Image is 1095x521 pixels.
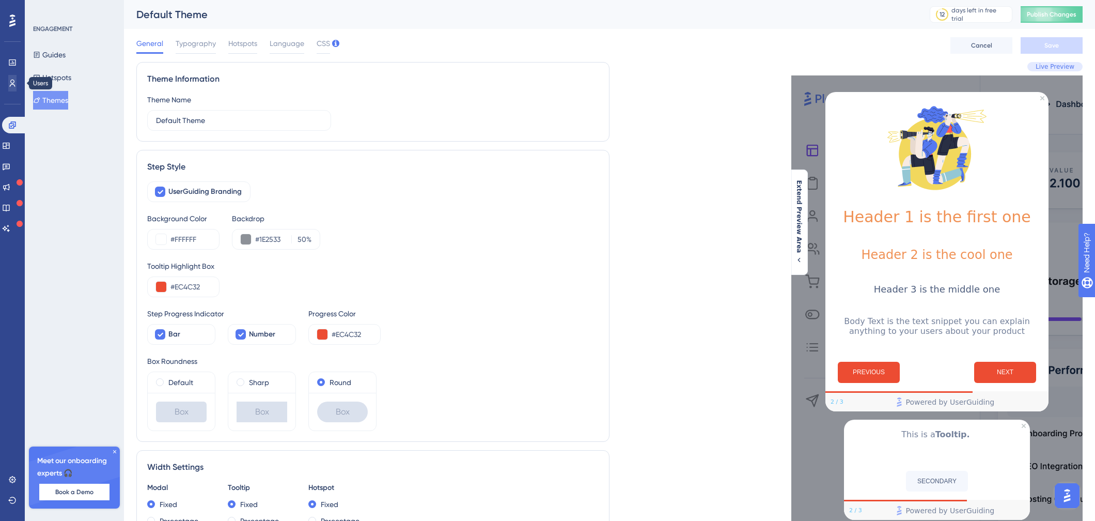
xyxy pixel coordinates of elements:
[168,376,193,389] label: Default
[308,308,381,320] div: Progress Color
[885,96,989,200] img: Modal Media
[321,498,338,511] label: Fixed
[935,430,970,439] b: Tooltip.
[317,402,368,422] div: Box
[844,501,1030,520] div: Footer
[249,376,269,389] label: Sharp
[330,376,351,389] label: Round
[176,37,216,50] span: Typography
[270,37,304,50] span: Language
[831,398,843,406] div: Step 2 of 3
[147,161,599,173] div: Step Style
[160,498,177,511] label: Fixed
[1036,63,1074,71] span: Live Preview
[971,41,992,50] span: Cancel
[240,498,258,511] label: Fixed
[156,115,322,126] input: Theme Name
[147,94,191,106] div: Theme Name
[168,186,242,198] span: UserGuiding Branding
[852,428,1022,441] p: This is a
[1052,480,1083,511] iframe: UserGuiding AI Assistant Launcher
[147,308,296,320] div: Step Progress Indicator
[834,284,1040,295] h3: Header 3 is the middle one
[228,482,296,494] div: Tooltip
[39,484,109,500] button: Book a Demo
[825,393,1049,411] div: Footer
[906,504,995,517] span: Powered by UserGuiding
[147,461,599,473] div: Width Settings
[232,212,320,225] div: Backdrop
[974,362,1036,383] button: Next
[55,488,93,496] span: Book a Demo
[295,233,306,246] input: %
[136,7,904,22] div: Default Theme
[834,208,1040,226] h1: Header 1 is the first one
[249,328,275,341] span: Number
[1044,41,1059,50] span: Save
[37,455,112,480] span: Meet our onboarding experts 🎧
[308,482,377,494] div: Hotspot
[951,6,1009,23] div: days left in free trial
[33,25,72,33] div: ENGAGEMENT
[1040,96,1044,100] div: Close Preview
[1022,424,1026,428] div: Close Preview
[156,402,207,422] div: Box
[168,328,180,341] span: Bar
[147,73,599,85] div: Theme Information
[940,10,945,19] div: 12
[849,507,862,515] div: Step 2 of 3
[834,248,1040,262] h2: Header 2 is the cool one
[906,396,995,408] span: Powered by UserGuiding
[33,45,66,64] button: Guides
[147,482,215,494] div: Modal
[317,37,330,50] span: CSS
[906,471,968,492] button: SECONDARY
[136,37,163,50] span: General
[147,260,599,272] div: Tooltip Highlight Box
[838,362,900,383] button: Previous
[237,402,287,422] div: Box
[228,37,257,50] span: Hotspots
[1027,10,1076,19] span: Publish Changes
[791,180,807,264] button: Extend Preview Area
[33,68,71,87] button: Hotspots
[834,316,1040,336] p: Body Text is the text snippet you can explain anything to your users about your product
[147,355,599,367] div: Box Roundness
[795,180,803,253] span: Extend Preview Area
[291,233,311,246] label: %
[147,212,220,225] div: Background Color
[24,3,65,15] span: Need Help?
[950,37,1012,54] button: Cancel
[1021,37,1083,54] button: Save
[33,91,68,110] button: Themes
[1021,6,1083,23] button: Publish Changes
